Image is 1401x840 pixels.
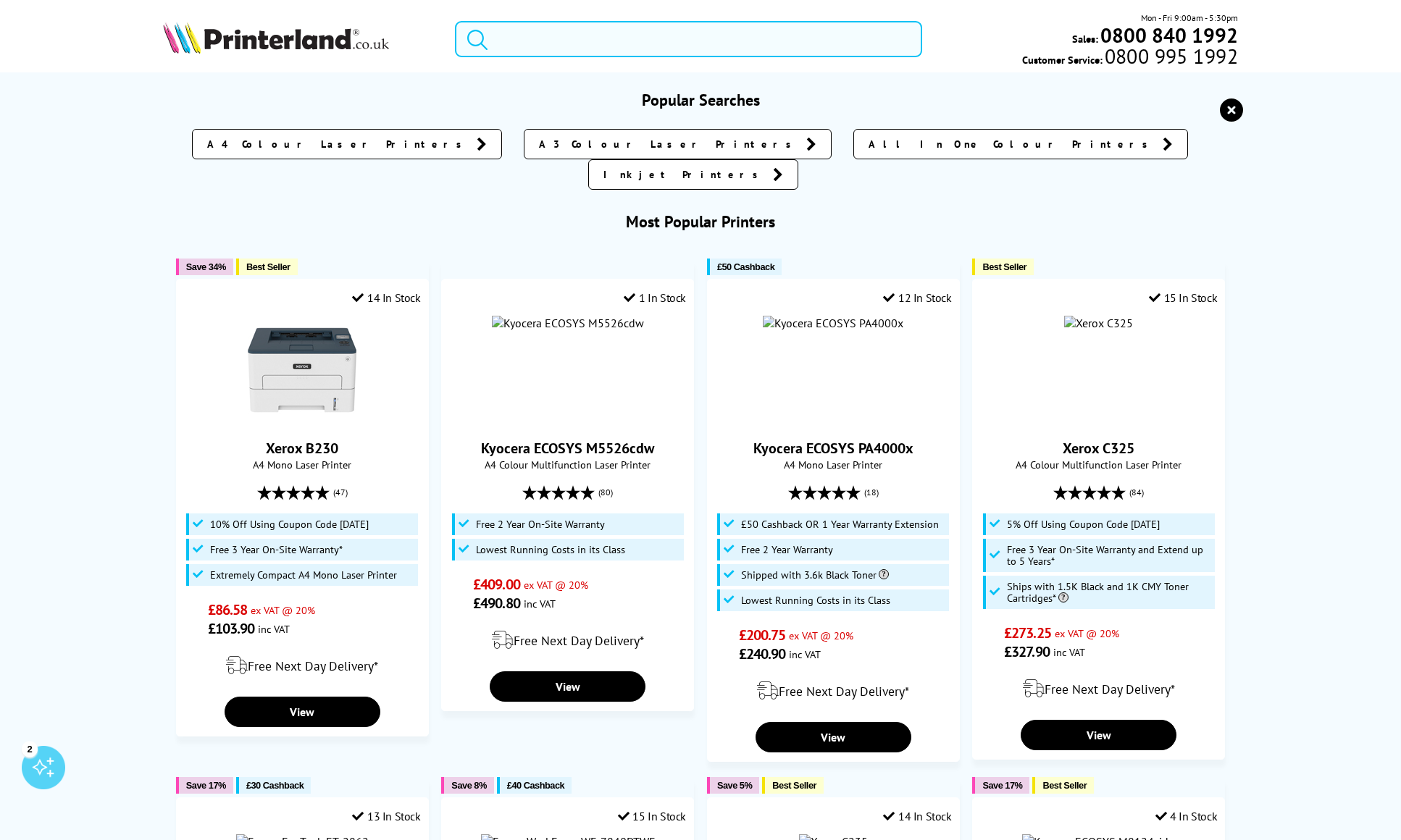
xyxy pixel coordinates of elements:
[864,479,879,506] span: (18)
[1103,49,1238,63] span: 0800 995 1992
[762,777,824,794] button: Best Seller
[476,544,625,555] span: Lowest Running Costs in its Class
[1149,290,1217,305] div: 15 In Stock
[333,479,348,506] span: (47)
[186,261,226,272] span: Save 34%
[248,413,356,427] a: Xerox B230
[481,439,654,458] a: Kyocera ECOSYS M5526cdw
[451,780,486,791] span: Save 8%
[1042,780,1087,791] span: Best Seller
[982,261,1026,272] span: Best Seller
[883,809,951,823] div: 14 In Stock
[22,741,38,757] div: 2
[524,597,556,610] span: inc VAT
[1007,581,1211,604] span: Ships with 1.5K Black and 1K CMY Toner Cartridges*
[853,129,1188,159] a: All In One Colour Printers
[1064,316,1133,330] img: Xerox C325
[1100,22,1238,49] b: 0800 840 1992
[1055,626,1119,640] span: ex VAT @ 20%
[753,439,913,458] a: Kyocera ECOSYS PA4000x
[789,647,821,661] span: inc VAT
[980,668,1217,709] div: modal_delivery
[1021,720,1176,750] a: View
[236,259,298,275] button: Best Seller
[251,603,315,617] span: ex VAT @ 20%
[717,261,774,272] span: £50 Cashback
[497,777,572,794] button: £40 Cashback
[441,777,493,794] button: Save 8%
[473,575,520,594] span: £409.00
[258,622,290,636] span: inc VAT
[1007,544,1211,567] span: Free 3 Year On-Site Warranty and Extend up to 5 Years*
[208,619,255,638] span: £103.90
[246,780,304,791] span: £30 Cashback
[352,809,420,823] div: 13 In Stock
[473,594,520,613] span: £490.80
[741,518,939,530] span: £50 Cashback OR 1 Year Warranty Extension
[980,458,1217,471] span: A4 Colour Multifunction Laser Printer
[266,439,338,458] a: Xerox B230
[449,458,686,471] span: A4 Colour Multifunction Laser Printer
[539,137,799,151] span: A3 Colour Laser Printers
[184,645,421,686] div: modal_delivery
[163,22,389,54] img: Printerland Logo
[588,159,798,190] a: Inkjet Printers
[186,780,226,791] span: Save 17%
[741,544,833,555] span: Free 2 Year Warranty
[184,458,421,471] span: A4 Mono Laser Printer
[207,137,469,151] span: A4 Colour Laser Printers
[492,316,644,330] img: Kyocera ECOSYS M5526cdw
[449,620,686,660] div: modal_delivery
[455,21,921,57] input: Search
[1007,518,1160,530] span: 5% Off Using Coupon Code [DATE]
[1063,439,1134,458] a: Xerox C325
[1155,809,1218,823] div: 4 In Stock
[524,129,832,159] a: A3 Colour Laser Printers
[208,600,248,619] span: £86.58
[1004,623,1051,642] span: £273.25
[163,22,437,56] a: Printerland Logo
[210,569,397,581] span: Extremely Compact A4 Mono Laser Printer
[717,780,752,791] span: Save 5%
[490,671,645,702] a: View
[869,137,1155,151] span: All In One Colour Printers
[163,90,1238,110] h3: Popular Searches
[972,777,1029,794] button: Save 17%
[618,809,686,823] div: 15 In Stock
[1032,777,1094,794] button: Best Seller
[707,259,782,275] button: £50 Cashback
[772,780,816,791] span: Best Seller
[763,316,903,330] img: Kyocera ECOSYS PA4000x
[507,780,564,791] span: £40 Cashback
[883,290,951,305] div: 12 In Stock
[236,777,311,794] button: £30 Cashback
[1129,479,1144,506] span: (84)
[176,777,233,794] button: Save 17%
[603,167,766,182] span: Inkjet Printers
[756,722,911,752] a: View
[789,629,853,642] span: ex VAT @ 20%
[624,290,686,305] div: 1 In Stock
[1072,32,1098,46] span: Sales:
[476,518,605,530] span: Free 2 Year On-Site Warranty
[176,259,233,275] button: Save 34%
[741,569,889,581] span: Shipped with 3.6k Black Toner
[225,697,380,727] a: View
[707,777,759,794] button: Save 5%
[1141,11,1238,25] span: Mon - Fri 9:00am - 5:30pm
[210,544,343,555] span: Free 3 Year On-Site Warranty*
[210,518,369,530] span: 10% Off Using Coupon Code [DATE]
[1098,28,1238,42] a: 0800 840 1992
[163,211,1238,232] h3: Most Popular Printers
[739,644,786,663] span: £240.90
[352,290,420,305] div: 14 In Stock
[741,595,890,606] span: Lowest Running Costs in its Class
[192,129,502,159] a: A4 Colour Laser Printers
[982,780,1022,791] span: Save 17%
[1004,642,1050,661] span: £327.90
[598,479,613,506] span: (80)
[715,458,952,471] span: A4 Mono Laser Printer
